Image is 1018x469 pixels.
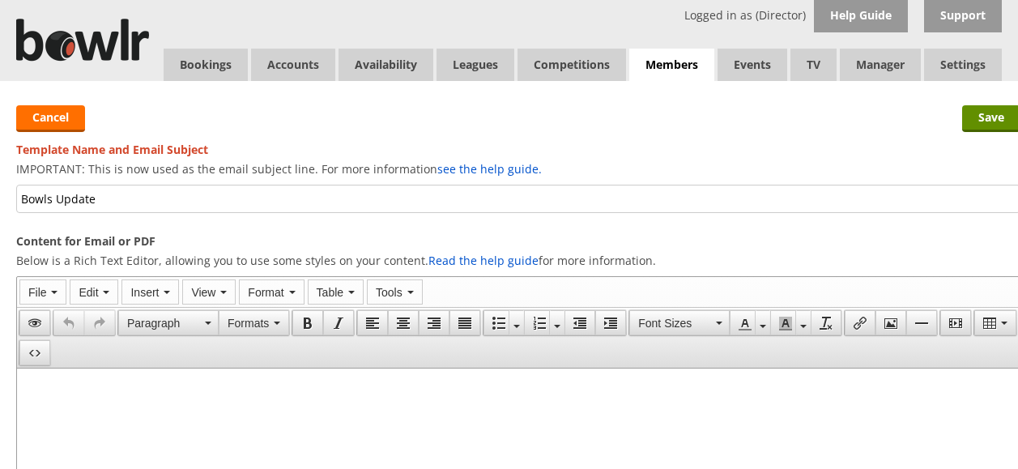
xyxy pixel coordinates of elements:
[84,309,116,336] div: Redo
[629,49,714,82] span: Members
[595,309,627,336] div: Increase indent
[317,286,343,299] span: Table
[19,339,51,366] div: Source code
[840,49,921,81] span: Manager
[973,309,1017,336] div: Table
[228,317,269,330] span: Formats
[638,315,711,331] span: Font Sizes
[356,309,388,336] div: Align left
[53,309,84,336] div: Undo
[939,309,972,336] div: Insert/edit video
[730,309,770,336] div: Text color
[449,309,481,336] div: Justify
[339,49,433,81] a: Availability
[628,309,730,336] div: Font Sizes
[524,309,564,336] div: Numbered list
[419,309,449,336] div: Align right
[248,286,283,299] span: Format
[811,309,842,336] div: Clear formatting
[924,49,1002,81] span: Settings
[292,309,323,336] div: Bold
[875,309,906,336] div: Insert/edit image
[164,49,248,81] a: Bookings
[16,105,85,132] a: Cancel
[844,309,875,336] div: Insert/edit link
[437,161,542,177] a: see the help guide.
[191,286,215,299] span: View
[564,309,595,336] div: Decrease indent
[790,49,837,81] span: TV
[323,309,355,336] div: Italic
[127,315,200,331] span: Paragraph
[388,309,419,336] div: Align center
[251,49,335,81] span: Accounts
[428,253,539,268] a: Read the help guide
[130,286,159,299] span: Insert
[518,49,626,81] a: Competitions
[79,286,98,299] span: Edit
[906,309,938,336] div: Horizontal line
[437,49,514,81] a: Leagues
[28,286,47,299] span: File
[770,309,811,336] div: Background color
[483,309,524,336] div: Bullet list
[718,49,787,81] a: Events
[376,286,403,299] span: Tools
[19,309,51,336] div: Preview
